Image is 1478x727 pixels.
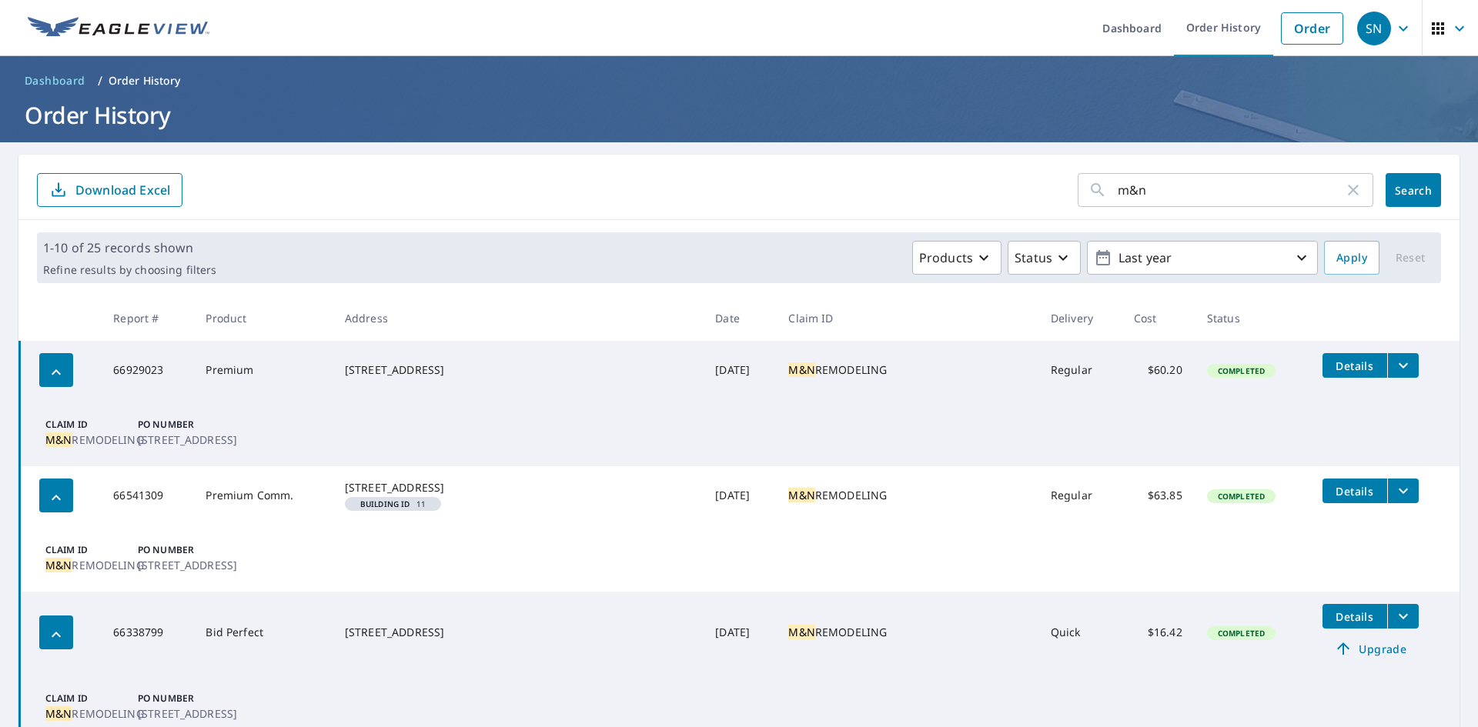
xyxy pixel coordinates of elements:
p: [STREET_ADDRESS] [138,432,224,448]
td: $16.42 [1122,592,1195,673]
button: filesDropdownBtn-66929023 [1387,353,1419,378]
span: 11 [351,500,435,508]
p: REMODELING [45,432,132,448]
td: Regular [1038,466,1122,525]
td: REMODELING [776,466,1038,525]
button: detailsBtn-66929023 [1323,353,1387,378]
p: Status [1015,248,1052,267]
span: Details [1332,358,1378,373]
span: Upgrade [1332,639,1409,658]
p: 1-10 of 25 records shown [43,238,216,257]
th: Date [703,295,776,341]
p: REMODELING [45,557,132,573]
td: [DATE] [703,341,776,399]
button: detailsBtn-66541309 [1323,479,1387,503]
mark: M&N [788,625,814,639]
span: Completed [1209,365,1274,376]
button: filesDropdownBtn-66338799 [1387,604,1419,629]
td: REMODELING [776,341,1038,399]
span: Details [1332,484,1378,499]
mark: M&N [45,558,72,572]
div: SN [1357,12,1391,45]
button: Apply [1324,241,1379,275]
span: Completed [1209,491,1274,502]
th: Delivery [1038,295,1122,341]
span: Details [1332,609,1378,624]
button: filesDropdownBtn-66541309 [1387,479,1419,503]
p: Products [919,248,973,267]
button: Products [912,241,1001,275]
input: Address, Report #, Claim ID, etc. [1118,168,1344,212]
td: $60.20 [1122,341,1195,399]
td: Premium [193,341,332,399]
em: Building ID [360,500,410,508]
mark: M&N [45,432,72,447]
mark: M&N [788,488,814,502]
th: Address [333,295,703,341]
td: Premium Comm. [193,466,332,525]
p: Last year [1112,245,1292,272]
p: [STREET_ADDRESS] [138,705,224,722]
th: Claim ID [776,295,1038,341]
a: Order [1281,12,1343,45]
td: REMODELING [776,592,1038,673]
p: Download Excel [75,182,170,198]
th: Status [1195,295,1310,341]
p: Claim ID [45,543,132,557]
p: REMODELING [45,705,132,722]
nav: breadcrumb [18,68,1460,93]
p: PO Number [138,418,224,432]
button: Status [1008,241,1081,275]
td: $63.85 [1122,466,1195,525]
span: Search [1398,183,1429,198]
p: Claim ID [45,418,132,432]
div: [STREET_ADDRESS] [345,625,691,640]
td: 66929023 [101,341,193,399]
h1: Order History [18,99,1460,131]
div: [STREET_ADDRESS] [345,480,691,495]
td: [DATE] [703,592,776,673]
mark: M&N [45,706,72,721]
p: Refine results by choosing filters [43,263,216,277]
a: Dashboard [18,68,92,93]
td: [DATE] [703,466,776,525]
button: Last year [1087,241,1318,275]
td: Bid Perfect [193,592,332,673]
td: 66541309 [101,466,193,525]
button: Search [1386,173,1441,207]
mark: M&N [788,362,814,377]
td: 66338799 [101,592,193,673]
td: Quick [1038,592,1122,673]
img: EV Logo [28,17,209,40]
button: detailsBtn-66338799 [1323,604,1387,629]
li: / [98,72,102,90]
td: Regular [1038,341,1122,399]
p: PO Number [138,692,224,705]
p: Claim ID [45,692,132,705]
p: Order History [109,73,181,88]
span: Completed [1209,628,1274,639]
span: Dashboard [25,73,85,88]
th: Report # [101,295,193,341]
p: PO Number [138,543,224,557]
a: Upgrade [1323,636,1419,661]
p: [STREET_ADDRESS] [138,557,224,573]
button: Download Excel [37,173,182,207]
div: [STREET_ADDRESS] [345,362,691,378]
span: Apply [1336,248,1367,268]
th: Cost [1122,295,1195,341]
th: Product [193,295,332,341]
